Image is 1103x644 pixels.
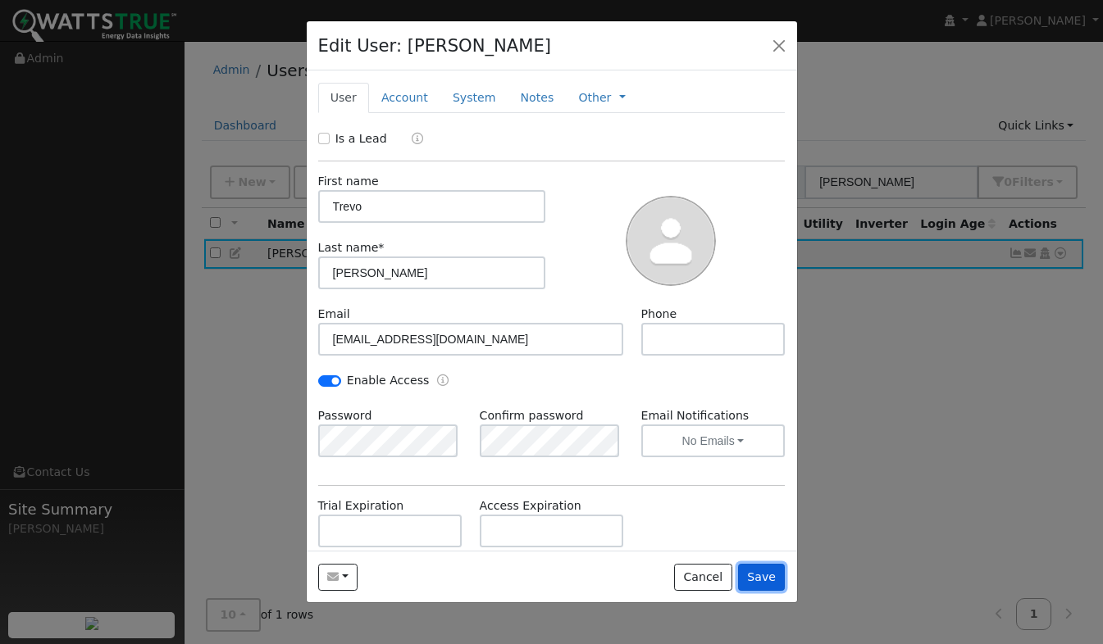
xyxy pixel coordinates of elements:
[378,241,384,254] span: Required
[641,424,786,457] button: No Emails
[318,407,372,424] label: Password
[318,83,369,113] a: User
[318,239,385,256] label: Last name
[437,372,449,391] a: Enable Access
[318,564,358,592] button: trevorkelly@solcorepower.com
[641,306,677,323] label: Phone
[369,83,440,113] a: Account
[440,83,508,113] a: System
[480,407,584,424] label: Confirm password
[318,133,330,144] input: Is a Lead
[641,407,786,424] label: Email Notifications
[318,497,404,515] label: Trial Expiration
[578,89,611,107] a: Other
[335,130,387,147] label: Is a Lead
[318,173,379,190] label: First name
[508,83,566,113] a: Notes
[318,306,350,323] label: Email
[480,497,581,515] label: Access Expiration
[347,372,430,389] label: Enable Access
[399,130,423,149] a: Lead
[318,33,552,59] h4: Edit User: [PERSON_NAME]
[738,564,786,592] button: Save
[674,564,732,592] button: Cancel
